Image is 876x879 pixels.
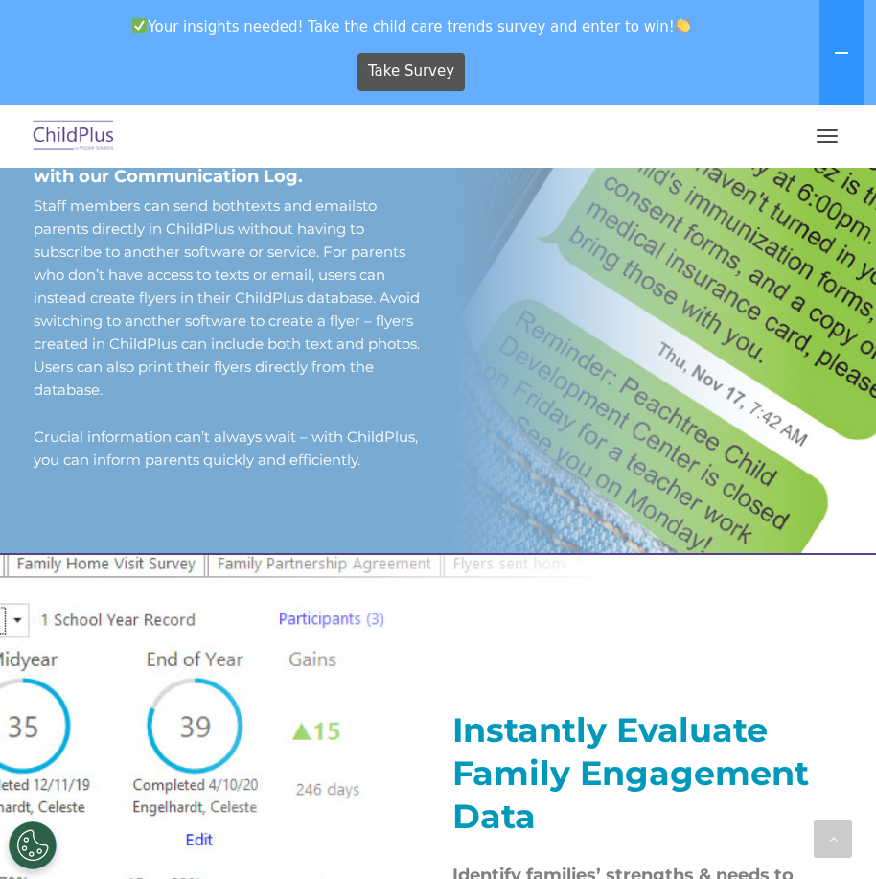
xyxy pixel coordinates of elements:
[357,53,466,91] a: Take Survey
[8,8,816,45] span: Your insights needed! Take the child care trends survey and enter to win!
[34,428,418,469] span: Crucial information can’t always wait – with ChildPlus, you can inform parents quickly and effici...
[452,709,809,837] strong: Instantly Evaluate Family Engagement Data
[9,821,57,869] button: Cookies Settings
[245,197,362,215] a: texts and emails
[34,197,420,399] span: Staff members can send both to parents directly in ChildPlus without having to subscribe to anoth...
[29,114,119,159] img: ChildPlus by Procare Solutions
[368,55,454,88] span: Take Survey
[132,18,147,33] img: ✅
[676,18,690,33] img: 👏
